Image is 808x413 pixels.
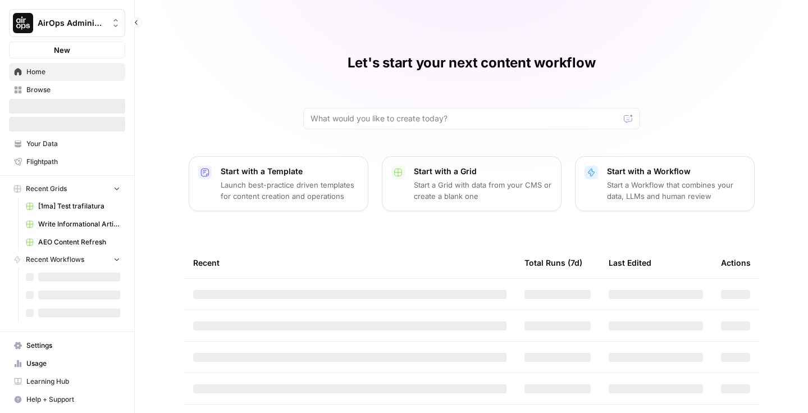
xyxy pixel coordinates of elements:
[9,135,125,153] a: Your Data
[26,139,120,149] span: Your Data
[38,17,106,29] span: AirOps Administrative
[26,255,84,265] span: Recent Workflows
[348,54,596,72] h1: Let's start your next content workflow
[38,219,120,229] span: Write Informational Articles
[21,233,125,251] a: AEO Content Refresh
[221,166,359,177] p: Start with a Template
[311,113,619,124] input: What would you like to create today?
[9,81,125,99] a: Browse
[607,166,745,177] p: Start with a Workflow
[21,197,125,215] a: [1ma] Test trafilatura
[9,391,125,409] button: Help + Support
[9,42,125,58] button: New
[54,44,70,56] span: New
[26,341,120,351] span: Settings
[609,247,651,278] div: Last Edited
[21,215,125,233] a: Write Informational Articles
[189,156,368,211] button: Start with a TemplateLaunch best-practice driven templates for content creation and operations
[13,13,33,33] img: AirOps Administrative Logo
[26,394,120,405] span: Help + Support
[38,237,120,247] span: AEO Content Refresh
[575,156,755,211] button: Start with a WorkflowStart a Workflow that combines your data, LLMs and human review
[9,355,125,373] a: Usage
[26,85,120,95] span: Browse
[26,358,120,369] span: Usage
[9,180,125,197] button: Recent Grids
[9,373,125,391] a: Learning Hub
[9,9,125,37] button: Workspace: AirOps Administrative
[38,201,120,211] span: [1ma] Test trafilatura
[193,247,506,278] div: Recent
[26,157,120,167] span: Flightpath
[414,179,552,202] p: Start a Grid with data from your CMS or create a blank one
[26,376,120,387] span: Learning Hub
[524,247,582,278] div: Total Runs (7d)
[9,337,125,355] a: Settings
[414,166,552,177] p: Start with a Grid
[9,63,125,81] a: Home
[382,156,562,211] button: Start with a GridStart a Grid with data from your CMS or create a blank one
[9,153,125,171] a: Flightpath
[26,184,67,194] span: Recent Grids
[721,247,751,278] div: Actions
[221,179,359,202] p: Launch best-practice driven templates for content creation and operations
[26,67,120,77] span: Home
[607,179,745,202] p: Start a Workflow that combines your data, LLMs and human review
[9,251,125,268] button: Recent Workflows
